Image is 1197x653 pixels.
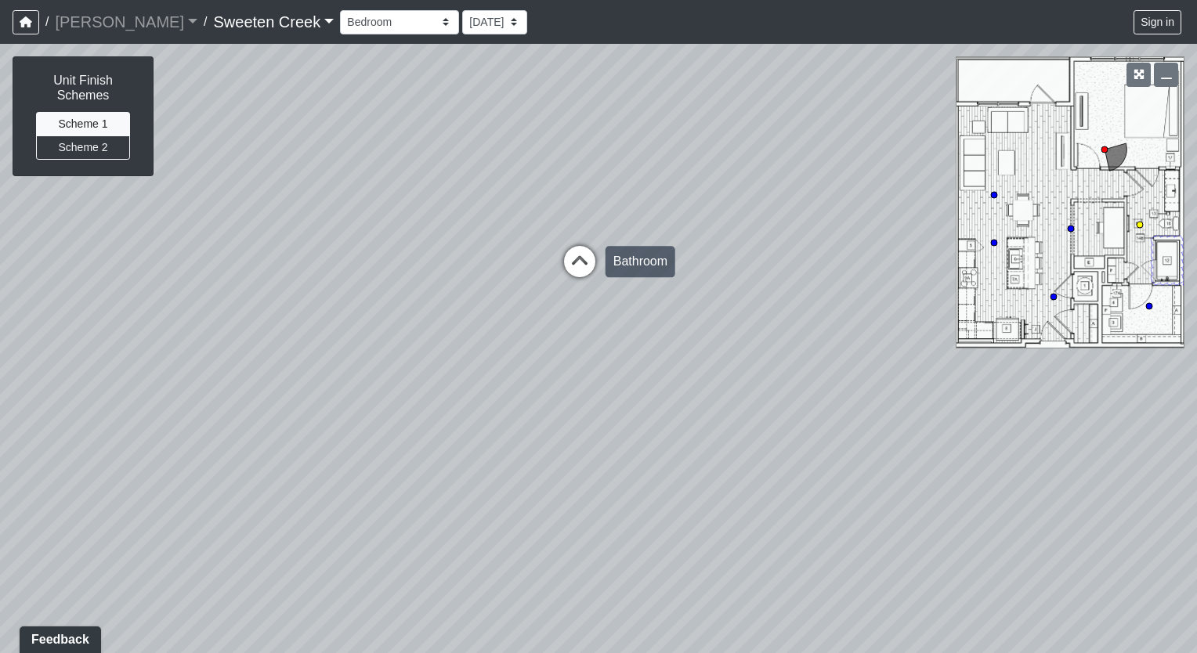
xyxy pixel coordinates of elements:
h6: Unit Finish Schemes [29,73,137,103]
button: Sign in [1134,10,1181,34]
div: Bathroom [606,246,675,277]
button: Scheme 2 [36,135,130,160]
span: / [39,6,55,38]
span: / [197,6,213,38]
iframe: Ybug feedback widget [12,622,104,653]
button: Scheme 1 [36,112,130,136]
a: [PERSON_NAME] [55,6,197,38]
a: Sweeten Creek [213,6,334,38]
